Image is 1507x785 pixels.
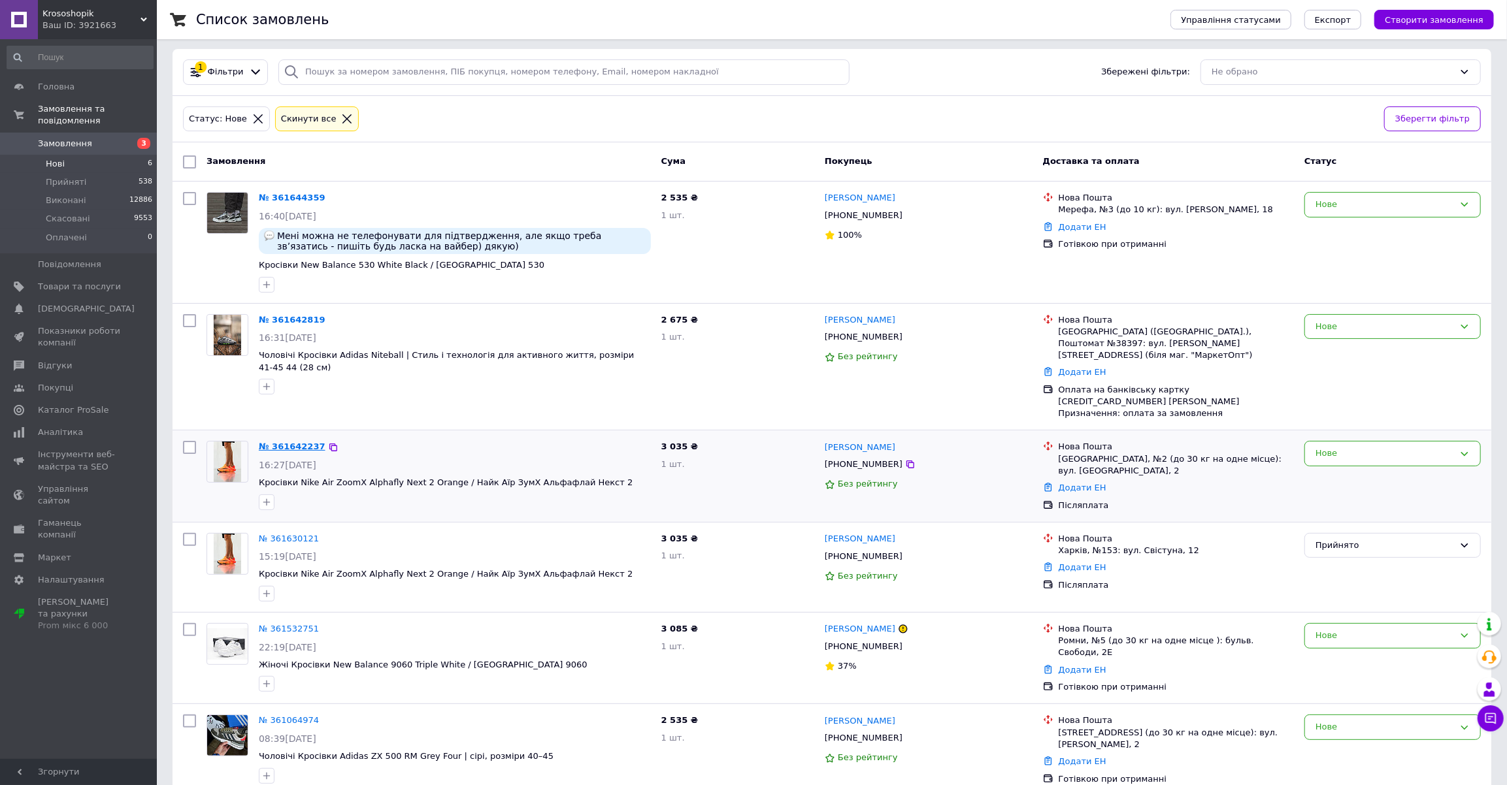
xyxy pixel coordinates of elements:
[259,751,554,761] a: Чоловічі Кросівки Adidas ZX 500 RM Grey Four | сірі, розміри 40–45
[46,232,87,244] span: Оплачені
[825,715,895,728] a: [PERSON_NAME]
[1059,533,1294,545] div: Нова Пошта
[1059,623,1294,635] div: Нова Пошта
[661,534,698,543] span: 3 035 ₴
[1059,635,1294,658] div: Ромни, №5 (до 30 кг на одне місце ): бульв. Свободи, 2Е
[207,441,248,483] a: Фото товару
[38,81,75,93] span: Головна
[1059,500,1294,511] div: Післяплата
[822,729,905,746] div: [PHONE_NUMBER]
[1304,10,1362,29] button: Експорт
[259,350,634,372] span: Чоловічі Кросівки Adidas Niteball | Стиль і технологія для активного життя, розміри 41-45 44 (28 см)
[822,638,905,655] div: [PHONE_NUMBER]
[1059,579,1294,591] div: Післяплата
[7,46,154,69] input: Пошук
[259,534,319,543] a: № 361630121
[195,61,207,73] div: 1
[259,569,633,579] a: Кросівки Nike Air ZoomX Alphafly Next 2 Orange / Найк Аїр ЗумХ Альфафлай Некст 2
[259,660,588,669] span: Жіночі Кросівки New Balance 9060 Triple White / [GEOGRAPHIC_DATA] 9060
[825,533,895,545] a: [PERSON_NAME]
[38,138,92,150] span: Замовлення
[38,596,121,632] span: [PERSON_NAME] та рахунки
[46,176,86,188] span: Прийняті
[207,314,248,356] a: Фото товару
[259,211,316,221] span: 16:40[DATE]
[1361,14,1494,24] a: Створити замовлення
[838,230,862,240] span: 100%
[139,176,152,188] span: 538
[259,260,544,270] a: Кросівки New Balance 530 White Black / [GEOGRAPHIC_DATA] 530
[1374,10,1494,29] button: Створити замовлення
[38,426,83,438] span: Аналітика
[1059,204,1294,216] div: Мерефа, №3 (до 10 кг): вул. [PERSON_NAME], 18
[38,517,121,541] span: Гаманець компанії
[259,441,325,451] a: № 361642237
[46,158,65,170] span: Нові
[38,382,73,394] span: Покупці
[38,574,105,586] span: Налаштування
[661,441,698,451] span: 3 035 ₴
[38,449,121,472] span: Інструменти веб-майстра та SEO
[1478,705,1504,731] button: Чат з покупцем
[259,460,316,470] span: 16:27[DATE]
[129,195,152,206] span: 12886
[1059,367,1106,377] a: Додати ЕН
[822,456,905,473] div: [PHONE_NUMBER]
[208,66,244,78] span: Фільтри
[259,193,325,202] a: № 361644359
[661,210,685,220] span: 1 шт.
[1059,756,1106,766] a: Додати ЕН
[825,441,895,454] a: [PERSON_NAME]
[661,733,685,743] span: 1 шт.
[825,623,895,635] a: [PERSON_NAME]
[838,661,857,671] span: 37%
[207,193,248,233] img: Фото товару
[259,642,316,652] span: 22:19[DATE]
[38,552,71,564] span: Маркет
[1059,681,1294,693] div: Готівкою при отриманні
[661,332,685,342] span: 1 шт.
[1316,629,1454,643] div: Нове
[661,459,685,469] span: 1 шт.
[1059,441,1294,453] div: Нова Пошта
[822,207,905,224] div: [PHONE_NUMBER]
[259,624,319,633] a: № 361532751
[825,314,895,327] a: [PERSON_NAME]
[838,571,898,581] span: Без рейтингу
[661,193,698,202] span: 2 535 ₴
[1059,545,1294,556] div: Харків, №153: вул. Свістуна, 12
[1316,198,1454,212] div: Нове
[207,628,248,659] img: Фото товару
[259,733,316,744] span: 08:39[DATE]
[1316,720,1454,734] div: Нове
[38,303,135,315] span: [DEMOGRAPHIC_DATA]
[186,112,250,126] div: Статус: Нове
[1316,539,1454,553] div: Прийнято
[1384,106,1481,132] button: Зберегти фільтр
[148,158,152,170] span: 6
[46,213,90,225] span: Скасовані
[214,441,241,482] img: Фото товару
[1316,447,1454,460] div: Нове
[661,715,698,725] span: 2 535 ₴
[259,332,316,343] span: 16:31[DATE]
[38,259,101,270] span: Повідомлення
[1170,10,1291,29] button: Управління статусами
[1059,384,1294,420] div: Оплата на банківську картку [CREDIT_CARD_NUMBER] [PERSON_NAME] Призначення: оплата за замовлення
[1059,453,1294,477] div: [GEOGRAPHIC_DATA], №2 (до 30 кг на одне місце): вул. [GEOGRAPHIC_DATA], 2
[825,192,895,204] a: [PERSON_NAME]
[1059,314,1294,326] div: Нова Пошта
[1101,66,1190,78] span: Збережені фільтри:
[1059,326,1294,362] div: [GEOGRAPHIC_DATA] ([GEOGRAPHIC_DATA].), Поштомат №38397: вул. [PERSON_NAME][STREET_ADDRESS] (біля...
[822,328,905,345] div: [PHONE_NUMBER]
[38,483,121,507] span: Управління сайтом
[1304,156,1337,166] span: Статус
[259,715,319,725] a: № 361064974
[1059,222,1106,232] a: Додати ЕН
[38,620,121,632] div: Prom мікс 6 000
[1385,15,1483,25] span: Створити замовлення
[661,156,686,166] span: Cума
[42,20,157,31] div: Ваш ID: 3921663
